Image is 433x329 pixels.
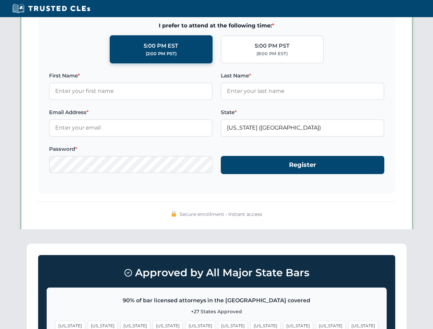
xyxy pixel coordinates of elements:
[49,83,213,100] input: Enter your first name
[221,156,384,174] button: Register
[221,108,384,117] label: State
[49,72,213,80] label: First Name
[55,296,378,305] p: 90% of bar licensed attorneys in the [GEOGRAPHIC_DATA] covered
[47,264,387,282] h3: Approved by All Major State Bars
[180,210,262,218] span: Secure enrollment • Instant access
[221,83,384,100] input: Enter your last name
[221,119,384,136] input: Florida (FL)
[256,50,288,57] div: (8:00 PM EST)
[10,3,92,14] img: Trusted CLEs
[49,21,384,30] span: I prefer to attend at the following time:
[49,119,213,136] input: Enter your email
[171,211,177,217] img: 🔒
[49,108,213,117] label: Email Address
[144,41,178,50] div: 5:00 PM EST
[55,308,378,315] p: +27 States Approved
[146,50,177,57] div: (2:00 PM PST)
[221,72,384,80] label: Last Name
[49,145,213,153] label: Password
[255,41,290,50] div: 5:00 PM PST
